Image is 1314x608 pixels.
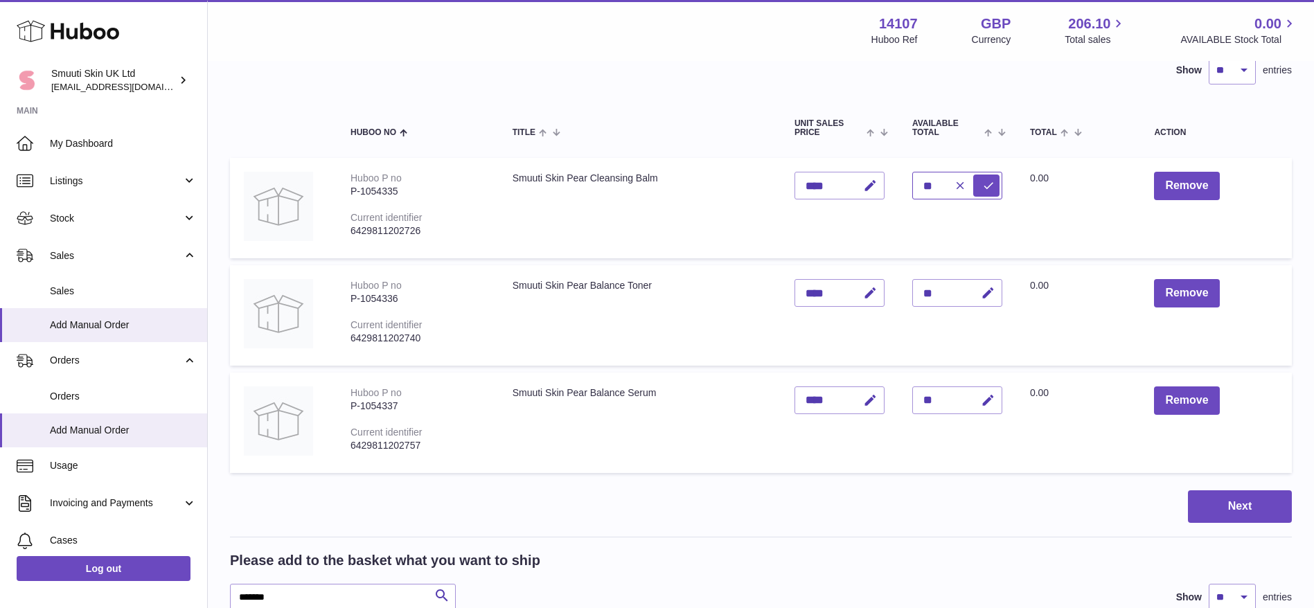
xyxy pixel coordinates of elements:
[1154,128,1278,137] div: Action
[1180,15,1297,46] a: 0.00 AVAILABLE Stock Total
[350,319,423,330] div: Current identifier
[499,158,781,258] td: Smuuti Skin Pear Cleansing Balm
[50,534,197,547] span: Cases
[794,119,863,137] span: Unit Sales Price
[50,319,197,332] span: Add Manual Order
[350,292,485,305] div: P-1054336
[871,33,918,46] div: Huboo Ref
[1030,387,1049,398] span: 0.00
[350,427,423,438] div: Current identifier
[1030,172,1049,184] span: 0.00
[1065,15,1126,46] a: 206.10 Total sales
[244,386,313,456] img: Smuuti Skin Pear Balance Serum
[1154,279,1219,307] button: Remove
[1180,33,1297,46] span: AVAILABLE Stock Total
[50,354,182,367] span: Orders
[1263,64,1292,77] span: entries
[972,33,1011,46] div: Currency
[50,497,182,510] span: Invoicing and Payments
[1154,386,1219,415] button: Remove
[17,70,37,91] img: internalAdmin-14107@internal.huboo.com
[1030,128,1057,137] span: Total
[50,249,182,262] span: Sales
[350,212,423,223] div: Current identifier
[912,119,981,137] span: AVAILABLE Total
[51,81,204,92] span: [EMAIL_ADDRESS][DOMAIN_NAME]
[350,439,485,452] div: 6429811202757
[1188,490,1292,523] button: Next
[50,285,197,298] span: Sales
[1030,280,1049,291] span: 0.00
[350,387,402,398] div: Huboo P no
[879,15,918,33] strong: 14107
[1154,172,1219,200] button: Remove
[1065,33,1126,46] span: Total sales
[1176,591,1202,604] label: Show
[50,212,182,225] span: Stock
[499,265,781,366] td: Smuuti Skin Pear Balance Toner
[230,551,540,570] h2: Please add to the basket what you want to ship
[1254,15,1281,33] span: 0.00
[1068,15,1110,33] span: 206.10
[51,67,176,93] div: Smuuti Skin UK Ltd
[350,332,485,345] div: 6429811202740
[350,224,485,238] div: 6429811202726
[50,459,197,472] span: Usage
[981,15,1011,33] strong: GBP
[50,390,197,403] span: Orders
[350,172,402,184] div: Huboo P no
[350,128,396,137] span: Huboo no
[1263,591,1292,604] span: entries
[50,137,197,150] span: My Dashboard
[17,556,190,581] a: Log out
[50,175,182,188] span: Listings
[499,373,781,473] td: Smuuti Skin Pear Balance Serum
[350,185,485,198] div: P-1054335
[244,172,313,241] img: Smuuti Skin Pear Cleansing Balm
[350,280,402,291] div: Huboo P no
[350,400,485,413] div: P-1054337
[50,424,197,437] span: Add Manual Order
[513,128,535,137] span: Title
[1176,64,1202,77] label: Show
[244,279,313,348] img: Smuuti Skin Pear Balance Toner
